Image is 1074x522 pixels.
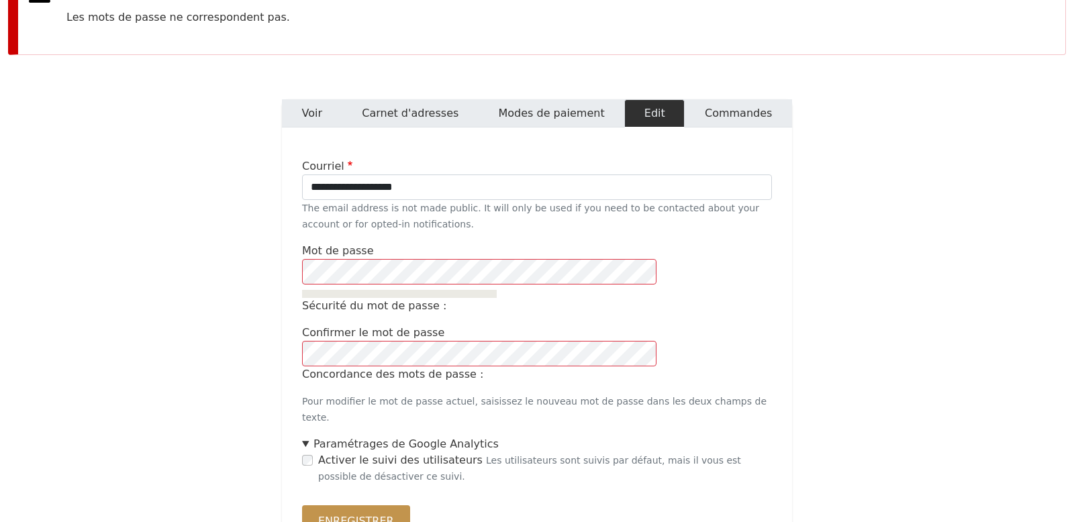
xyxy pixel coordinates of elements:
[479,99,624,127] a: Modes de paiement
[302,243,374,259] label: Mot de passe
[302,158,355,174] label: Courriel
[318,455,741,482] small: Les utilisateurs sont suivis par défaut, mais il vous est possible de désactiver ce suivi.
[302,299,446,312] div: Sécurité du mot de passe :
[685,99,792,127] a: Commandes
[282,99,342,127] a: Voir
[342,99,479,127] a: Carnet d'adresses
[302,366,656,382] div: Concordance des mots de passe :
[282,99,792,127] nav: Onglets
[302,396,767,423] small: Pour modifier le mot de passe actuel, saisissez le nouveau mot de passe dans les deux champs de t...
[302,436,772,452] summary: Paramétrages de Google Analytics
[624,99,685,127] a: Edit
[302,203,759,229] small: The email address is not made public. It will only be used if you need to be contacted about your...
[318,452,483,468] label: Activer le suivi des utilisateurs
[302,325,444,341] label: Confirmer le mot de passe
